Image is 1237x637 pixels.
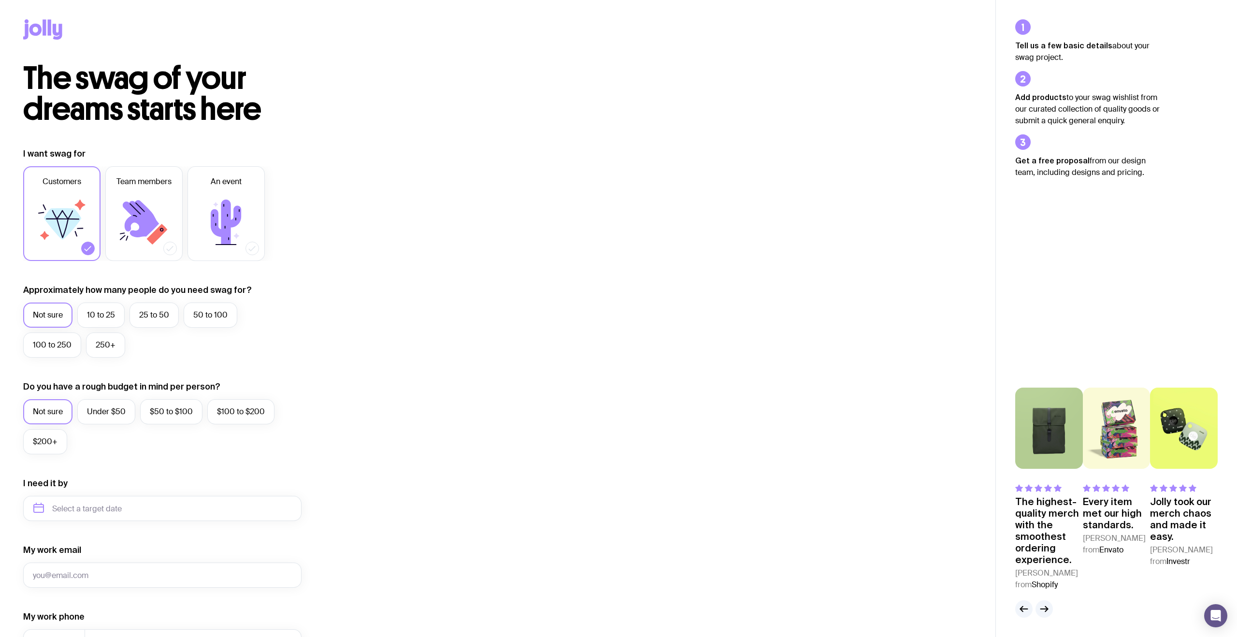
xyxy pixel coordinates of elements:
[1032,579,1058,590] span: Shopify
[23,284,252,296] label: Approximately how many people do you need swag for?
[23,429,67,454] label: $200+
[1015,41,1112,50] strong: Tell us a few basic details
[23,148,86,159] label: I want swag for
[23,381,220,392] label: Do you have a rough budget in mind per person?
[1015,40,1160,63] p: about your swag project.
[1015,567,1083,591] cite: [PERSON_NAME] from
[77,303,125,328] label: 10 to 25
[1083,496,1151,531] p: Every item met our high standards.
[184,303,237,328] label: 50 to 100
[1099,545,1123,555] span: Envato
[1015,156,1090,165] strong: Get a free proposal
[23,563,302,588] input: you@email.com
[23,303,72,328] label: Not sure
[23,399,72,424] label: Not sure
[211,176,242,188] span: An event
[23,611,85,623] label: My work phone
[23,59,261,128] span: The swag of your dreams starts here
[116,176,172,188] span: Team members
[86,333,125,358] label: 250+
[23,478,68,489] label: I need it by
[1083,533,1151,556] cite: [PERSON_NAME] from
[1150,496,1218,542] p: Jolly took our merch chaos and made it easy.
[23,333,81,358] label: 100 to 250
[23,496,302,521] input: Select a target date
[1150,544,1218,567] cite: [PERSON_NAME] from
[77,399,135,424] label: Under $50
[1015,93,1066,101] strong: Add products
[129,303,179,328] label: 25 to 50
[1015,155,1160,178] p: from our design team, including designs and pricing.
[1166,556,1190,566] span: Investr
[140,399,202,424] label: $50 to $100
[1204,604,1227,627] div: Open Intercom Messenger
[43,176,81,188] span: Customers
[1015,496,1083,565] p: The highest-quality merch with the smoothest ordering experience.
[1015,91,1160,127] p: to your swag wishlist from our curated collection of quality goods or submit a quick general enqu...
[23,544,81,556] label: My work email
[207,399,274,424] label: $100 to $200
